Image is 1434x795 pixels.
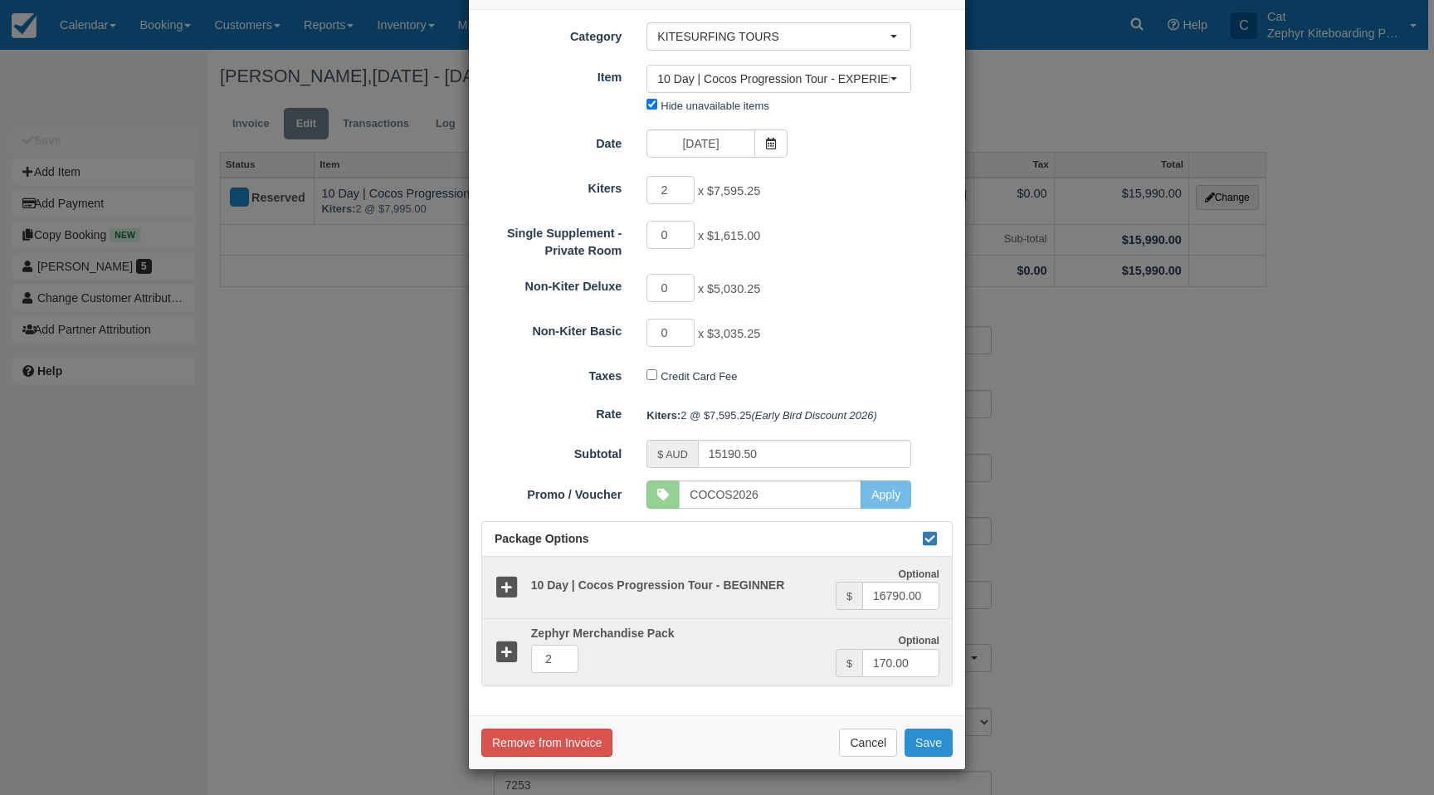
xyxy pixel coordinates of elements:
[469,440,634,463] label: Subtotal
[646,409,680,422] strong: Kiters
[646,221,695,249] input: Single Supplement - Private Room
[846,591,852,602] small: $
[698,230,760,243] span: x $1,615.00
[519,627,836,640] h5: Zephyr Merchandise Pack
[469,362,634,385] label: Taxes
[634,402,965,429] div: 2 @ $7,595.25
[482,557,952,620] a: 10 Day | Cocos Progression Tour - BEGINNER Optional $
[698,185,760,198] span: x $7,595.25
[898,568,939,580] strong: Optional
[657,28,890,45] span: KITESURFING TOURS
[661,100,768,112] label: Hide unavailable items
[495,532,589,545] span: Package Options
[646,274,695,302] input: Non-Kiter Deluxe
[482,618,952,685] a: Optional $
[698,327,760,340] span: x $3,035.25
[646,65,911,93] button: 10 Day | Cocos Progression Tour - EXPERIENCED (7)
[661,370,737,383] label: Credit Card Fee
[839,729,897,757] button: Cancel
[519,579,836,592] h5: 10 Day | Cocos Progression Tour - BEGINNER
[469,400,634,423] label: Rate
[846,658,852,670] small: $
[469,22,634,46] label: Category
[469,63,634,86] label: Item
[657,71,890,87] span: 10 Day | Cocos Progression Tour - EXPERIENCED (7)
[469,317,634,340] label: Non-Kiter Basic
[646,176,695,204] input: Kiters
[698,282,760,295] span: x $5,030.25
[898,635,939,646] strong: Optional
[646,22,911,51] button: KITESURFING TOURS
[657,449,687,461] small: $ AUD
[861,480,911,509] button: Apply
[469,174,634,198] label: Kiters
[469,272,634,295] label: Non-Kiter Deluxe
[752,409,877,422] em: (Early Bird Discount 2026)
[469,219,634,259] label: Single Supplement - Private Room
[481,729,612,757] button: Remove from Invoice
[469,129,634,153] label: Date
[469,480,634,504] label: Promo / Voucher
[905,729,953,757] button: Save
[646,319,695,347] input: Non-Kiter Basic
